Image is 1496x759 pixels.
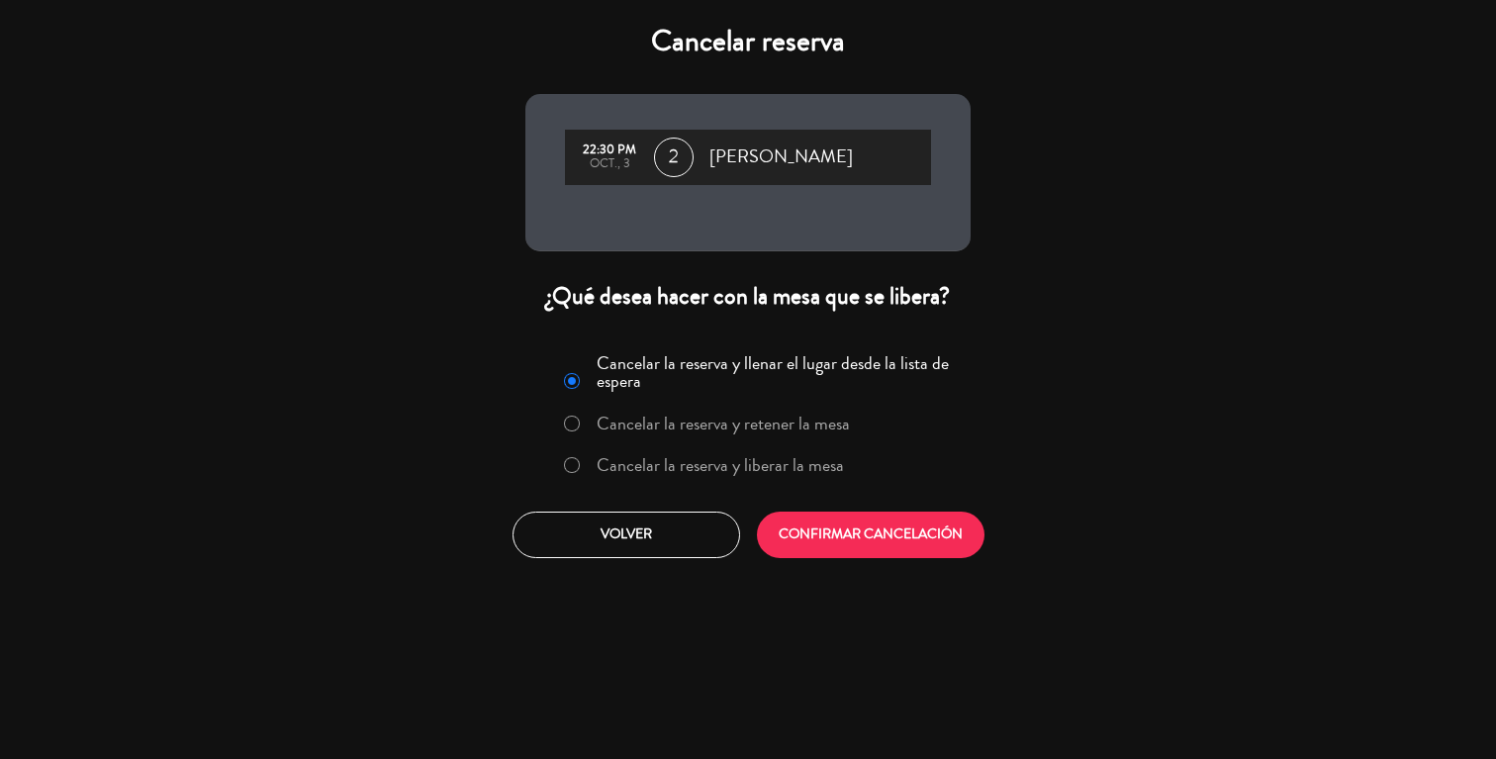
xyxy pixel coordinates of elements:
div: oct., 3 [575,157,644,171]
span: 2 [654,138,694,177]
label: Cancelar la reserva y retener la mesa [597,415,850,432]
span: [PERSON_NAME] [709,142,853,172]
h4: Cancelar reserva [525,24,971,59]
button: CONFIRMAR CANCELACIÓN [757,512,984,558]
label: Cancelar la reserva y liberar la mesa [597,456,844,474]
div: 22:30 PM [575,143,644,157]
button: Volver [513,512,740,558]
div: ¿Qué desea hacer con la mesa que se libera? [525,281,971,312]
label: Cancelar la reserva y llenar el lugar desde la lista de espera [597,354,959,390]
